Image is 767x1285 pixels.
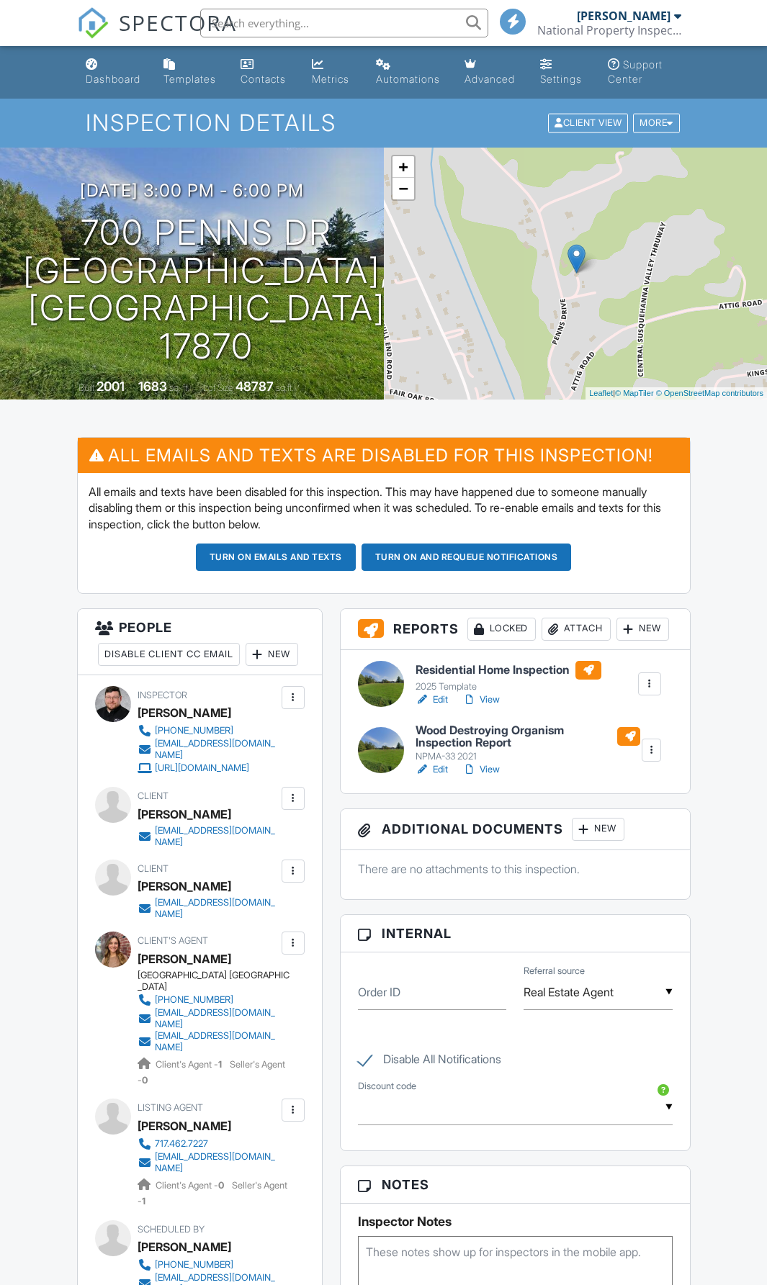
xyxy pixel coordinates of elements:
[416,661,601,680] h6: Residential Home Inspection
[393,178,414,199] a: Zoom out
[155,897,278,920] div: [EMAIL_ADDRESS][DOMAIN_NAME]
[138,897,278,920] a: [EMAIL_ADDRESS][DOMAIN_NAME]
[138,875,231,897] div: [PERSON_NAME]
[416,724,641,762] a: Wood Destroying Organism Inspection Report NPMA-33 2021
[548,114,628,133] div: Client View
[138,948,231,970] a: [PERSON_NAME]
[370,52,447,93] a: Automations (Basic)
[586,387,767,400] div: |
[138,803,231,825] div: [PERSON_NAME]
[358,984,400,1000] label: Order ID
[163,73,216,85] div: Templates
[138,790,169,801] span: Client
[138,993,278,1007] a: [PHONE_NUMBER]
[138,1102,203,1113] span: Listing Agent
[86,110,681,135] h1: Inspection Details
[155,1138,208,1150] div: 717.462.7227
[98,643,240,666] div: Disable Client CC Email
[246,643,298,666] div: New
[138,738,278,761] a: [EMAIL_ADDRESS][DOMAIN_NAME]
[341,1166,690,1204] h3: Notes
[358,1214,673,1229] h5: Inspector Notes
[416,661,601,693] a: Residential Home Inspection 2025 Template
[156,1180,226,1191] span: Client's Agent -
[241,73,286,85] div: Contacts
[138,723,278,738] a: [PHONE_NUMBER]
[78,438,690,473] h3: All emails and texts are disabled for this inspection!
[138,690,187,700] span: Inspector
[465,73,515,85] div: Advanced
[80,52,147,93] a: Dashboard
[138,1115,231,1137] a: [PERSON_NAME]
[462,693,500,707] a: View
[97,379,125,394] div: 2001
[235,52,295,93] a: Contacts
[218,1059,222,1070] strong: 1
[341,915,690,952] h3: Internal
[138,1236,231,1258] div: [PERSON_NAME]
[155,738,278,761] div: [EMAIL_ADDRESS][DOMAIN_NAME]
[138,1137,278,1151] a: 717.462.7227
[572,818,624,841] div: New
[589,389,613,397] a: Leaflet
[138,1151,278,1174] a: [EMAIL_ADDRESS][DOMAIN_NAME]
[138,1258,278,1272] a: [PHONE_NUMBER]
[138,1007,278,1030] a: [EMAIL_ADDRESS][DOMAIN_NAME]
[393,156,414,178] a: Zoom in
[577,9,670,23] div: [PERSON_NAME]
[358,1052,501,1070] label: Disable All Notifications
[416,751,641,762] div: NPMA-33 2021
[524,965,585,978] label: Referral source
[602,52,687,93] a: Support Center
[138,379,167,394] div: 1683
[616,618,669,641] div: New
[142,1196,145,1207] strong: 1
[138,1030,278,1053] a: [EMAIL_ADDRESS][DOMAIN_NAME]
[467,618,536,641] div: Locked
[78,609,322,675] h3: People
[158,52,223,93] a: Templates
[547,117,632,127] a: Client View
[376,73,440,85] div: Automations
[236,379,274,394] div: 48787
[138,970,290,993] div: [GEOGRAPHIC_DATA] [GEOGRAPHIC_DATA]
[306,52,359,93] a: Metrics
[358,1080,416,1093] label: Discount code
[540,73,582,85] div: Settings
[312,73,349,85] div: Metrics
[416,762,448,777] a: Edit
[416,693,448,707] a: Edit
[89,484,679,532] p: All emails and texts have been disabled for this inspection. This may have happened due to someon...
[138,1224,205,1235] span: Scheduled By
[203,382,233,393] span: Lot Size
[537,23,681,37] div: National Property Inspections
[155,994,233,1006] div: [PHONE_NUMBER]
[462,762,500,777] a: View
[119,7,237,37] span: SPECTORA
[138,761,278,775] a: [URL][DOMAIN_NAME]
[138,935,208,946] span: Client's Agent
[156,1059,224,1070] span: Client's Agent -
[542,618,611,641] div: Attach
[138,863,169,874] span: Client
[358,861,673,877] p: There are no attachments to this inspection.
[77,7,109,39] img: The Best Home Inspection Software - Spectora
[459,52,523,93] a: Advanced
[362,544,572,571] button: Turn on and Requeue Notifications
[138,825,278,848] a: [EMAIL_ADDRESS][DOMAIN_NAME]
[155,1259,233,1271] div: [PHONE_NUMBER]
[77,19,237,50] a: SPECTORA
[341,809,690,850] h3: Additional Documents
[155,1151,278,1174] div: [EMAIL_ADDRESS][DOMAIN_NAME]
[155,725,233,736] div: [PHONE_NUMBER]
[79,382,94,393] span: Built
[341,609,690,650] h3: Reports
[633,114,680,133] div: More
[169,382,189,393] span: sq. ft.
[218,1180,224,1191] strong: 0
[200,9,488,37] input: Search everything...
[615,389,654,397] a: © MapTiler
[196,544,356,571] button: Turn on emails and texts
